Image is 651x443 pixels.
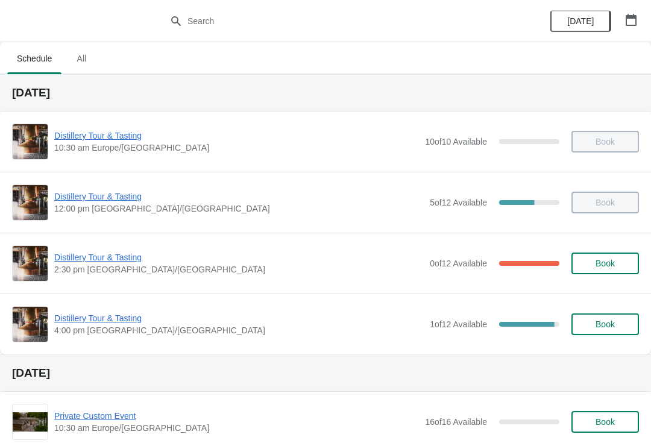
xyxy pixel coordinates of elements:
span: Private Custom Event [54,410,419,422]
span: Distillery Tour & Tasting [54,312,424,324]
span: 10:30 am Europe/[GEOGRAPHIC_DATA] [54,422,419,434]
h2: [DATE] [12,367,639,379]
span: Book [596,417,615,427]
span: 5 of 12 Available [430,198,487,207]
button: [DATE] [550,10,611,32]
span: 2:30 pm [GEOGRAPHIC_DATA]/[GEOGRAPHIC_DATA] [54,263,424,275]
button: Book [571,253,639,274]
span: 10 of 10 Available [425,137,487,146]
input: Search [187,10,488,32]
h2: [DATE] [12,87,639,99]
span: Book [596,319,615,329]
span: Book [596,259,615,268]
button: Book [571,411,639,433]
button: Book [571,313,639,335]
span: 1 of 12 Available [430,319,487,329]
span: 4:00 pm [GEOGRAPHIC_DATA]/[GEOGRAPHIC_DATA] [54,324,424,336]
span: Schedule [7,48,61,69]
span: Distillery Tour & Tasting [54,130,419,142]
span: All [66,48,96,69]
span: [DATE] [567,16,594,26]
span: Distillery Tour & Tasting [54,190,424,203]
img: Distillery Tour & Tasting | | 2:30 pm Europe/London [13,246,48,281]
span: 0 of 12 Available [430,259,487,268]
span: 16 of 16 Available [425,417,487,427]
img: Distillery Tour & Tasting | | 4:00 pm Europe/London [13,307,48,342]
span: 10:30 am Europe/[GEOGRAPHIC_DATA] [54,142,419,154]
img: Distillery Tour & Tasting | | 10:30 am Europe/London [13,124,48,159]
img: Distillery Tour & Tasting | | 12:00 pm Europe/London [13,185,48,220]
span: Distillery Tour & Tasting [54,251,424,263]
img: Private Custom Event | | 10:30 am Europe/London [13,412,48,432]
span: 12:00 pm [GEOGRAPHIC_DATA]/[GEOGRAPHIC_DATA] [54,203,424,215]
